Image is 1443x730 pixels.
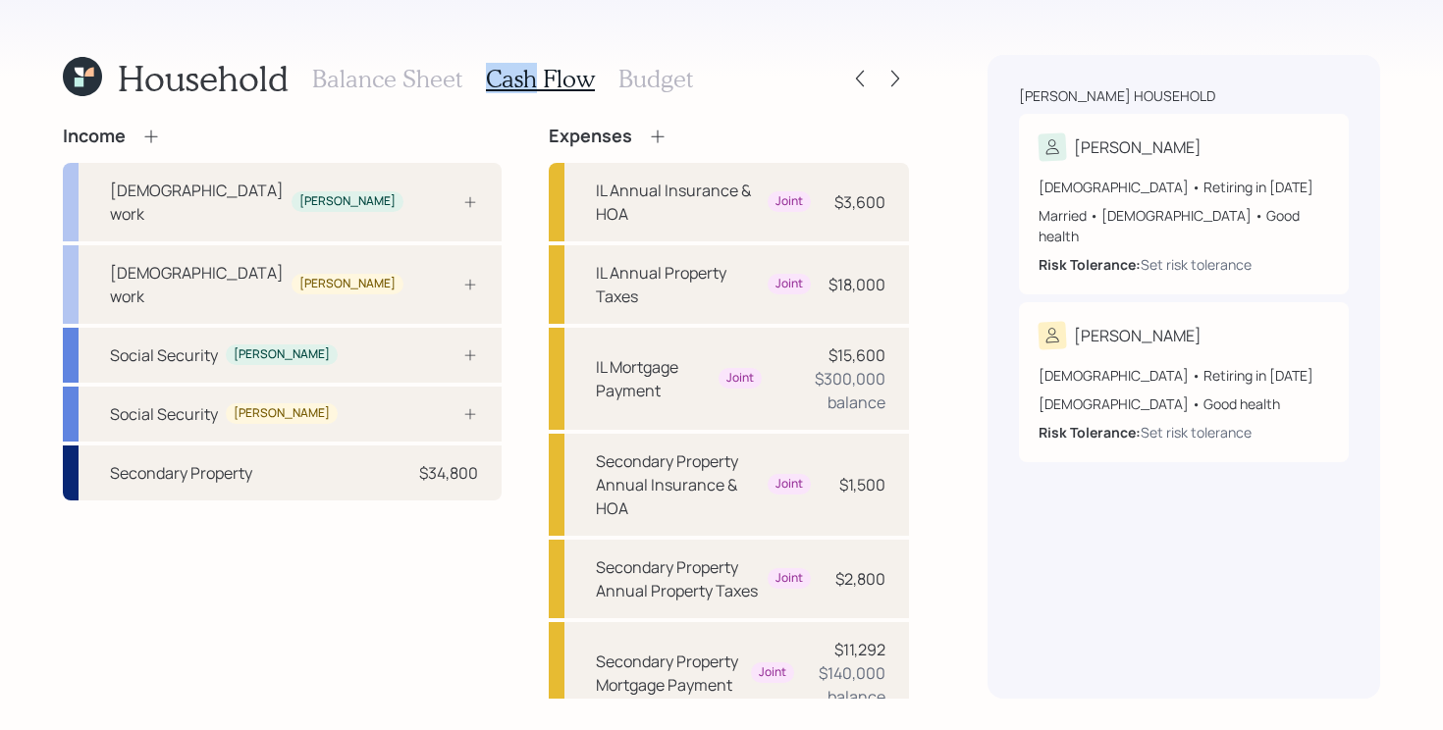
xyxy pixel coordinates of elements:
[834,638,885,661] div: $11,292
[1039,205,1329,246] div: Married • [DEMOGRAPHIC_DATA] • Good health
[1039,365,1329,386] div: [DEMOGRAPHIC_DATA] • Retiring in [DATE]
[777,367,885,414] div: $300,000 balance
[828,343,885,367] div: $15,600
[1074,324,1202,347] div: [PERSON_NAME]
[596,261,760,308] div: IL Annual Property Taxes
[834,190,885,214] div: $3,600
[549,126,632,147] h4: Expenses
[1074,135,1202,159] div: [PERSON_NAME]
[1039,423,1141,442] b: Risk Tolerance:
[419,461,478,485] div: $34,800
[775,476,803,493] div: Joint
[810,661,885,708] div: $140,000 balance
[118,57,289,99] h1: Household
[486,65,595,93] h3: Cash Flow
[1039,393,1329,414] div: [DEMOGRAPHIC_DATA] • Good health
[775,193,803,210] div: Joint
[835,567,885,591] div: $2,800
[1039,255,1141,274] b: Risk Tolerance:
[110,261,284,308] div: [DEMOGRAPHIC_DATA] work
[63,126,126,147] h4: Income
[596,449,760,520] div: Secondary Property Annual Insurance & HOA
[596,650,743,697] div: Secondary Property Mortgage Payment
[1141,422,1252,443] div: Set risk tolerance
[312,65,462,93] h3: Balance Sheet
[775,570,803,587] div: Joint
[110,179,284,226] div: [DEMOGRAPHIC_DATA] work
[234,346,330,363] div: [PERSON_NAME]
[596,179,760,226] div: IL Annual Insurance & HOA
[110,461,252,485] div: Secondary Property
[759,664,786,681] div: Joint
[775,276,803,292] div: Joint
[299,193,396,210] div: [PERSON_NAME]
[828,273,885,296] div: $18,000
[726,370,754,387] div: Joint
[299,276,396,292] div: [PERSON_NAME]
[618,65,693,93] h3: Budget
[110,343,218,367] div: Social Security
[839,473,885,496] div: $1,500
[234,405,330,422] div: [PERSON_NAME]
[596,555,760,602] div: Secondary Property Annual Property Taxes
[110,402,218,426] div: Social Security
[1141,254,1252,275] div: Set risk tolerance
[596,355,711,402] div: IL Mortgage Payment
[1019,86,1215,106] div: [PERSON_NAME] household
[1039,177,1329,197] div: [DEMOGRAPHIC_DATA] • Retiring in [DATE]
